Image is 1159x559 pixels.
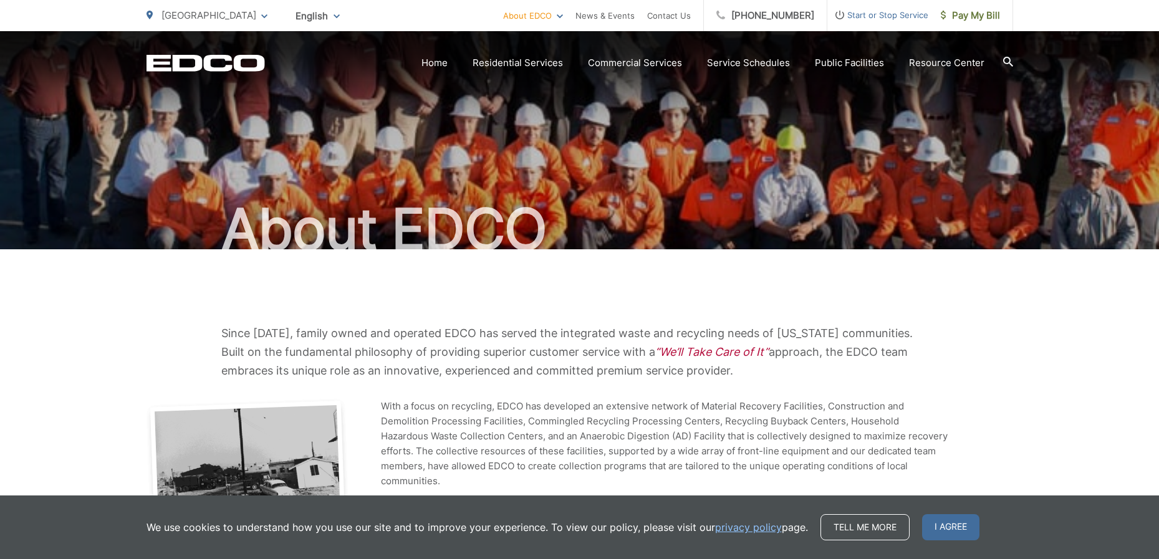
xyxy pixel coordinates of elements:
p: Since [DATE], family owned and operated EDCO has served the integrated waste and recycling needs ... [221,324,938,380]
a: Resource Center [909,55,984,70]
img: EDCO facility [147,399,350,557]
a: privacy policy [715,520,782,535]
span: Pay My Bill [941,8,1000,23]
a: Home [421,55,448,70]
p: With a focus on recycling, EDCO has developed an extensive network of Material Recovery Facilitie... [381,399,948,489]
a: Contact Us [647,8,691,23]
a: About EDCO [503,8,563,23]
a: Public Facilities [815,55,884,70]
a: Service Schedules [707,55,790,70]
em: “We’ll Take Care of It” [655,345,769,358]
a: EDCD logo. Return to the homepage. [147,54,265,72]
a: Residential Services [473,55,563,70]
a: News & Events [575,8,635,23]
span: English [286,5,349,27]
span: I agree [922,514,979,540]
p: We use cookies to understand how you use our site and to improve your experience. To view our pol... [147,520,808,535]
span: [GEOGRAPHIC_DATA] [161,9,256,21]
a: Commercial Services [588,55,682,70]
a: Tell me more [820,514,910,540]
h1: About EDCO [147,198,1013,260]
